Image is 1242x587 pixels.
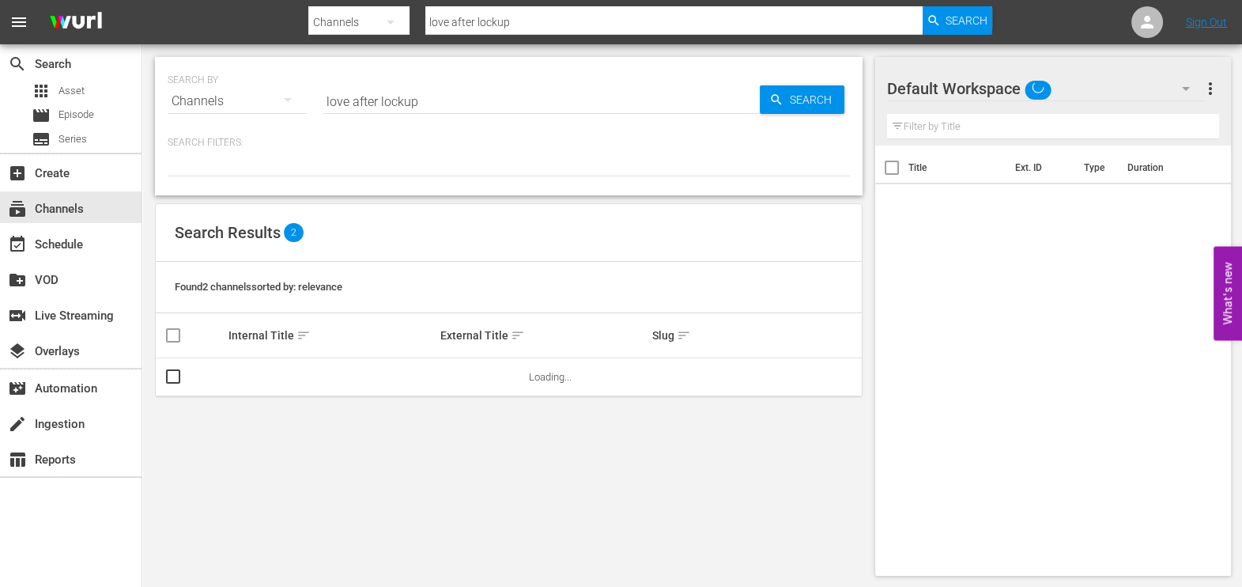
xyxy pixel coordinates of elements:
th: Ext. ID [1006,146,1074,190]
span: Asset [59,83,85,99]
span: Ingestion [8,415,27,434]
span: VOD [8,271,27,290]
th: Type [1074,146,1117,190]
div: Default Workspace [887,66,1205,111]
span: Live Streaming [8,306,27,325]
span: Schedule [8,235,27,254]
span: 2 [284,223,304,242]
span: Overlays [8,342,27,361]
span: Episode [32,106,51,125]
span: Create [8,164,27,183]
span: Search [8,55,27,74]
span: Episode [59,107,94,123]
p: Search Filters: [168,136,850,150]
button: more_vert [1200,70,1219,108]
span: more_vert [1200,79,1219,98]
span: Search Results [175,223,281,242]
span: sort [511,328,525,343]
span: Asset [32,81,51,100]
img: ans4CAIJ8jUAAAAAAAAAAAAAAAAAAAAAAAAgQb4GAAAAAAAAAAAAAAAAAAAAAAAAJMjXAAAAAAAAAAAAAAAAAAAAAAAAgAT5G... [38,4,114,41]
div: Channels [168,79,307,123]
div: External Title [440,326,647,345]
span: Channels [8,199,27,218]
span: Reports [8,450,27,469]
th: Duration [1117,146,1212,190]
span: Search [783,85,844,114]
th: Title [908,146,1006,190]
span: Search [946,6,987,35]
span: Found 2 channels sorted by: relevance [175,281,342,293]
button: Open Feedback Widget [1214,247,1242,341]
div: Internal Title [228,326,436,345]
div: Slug [652,326,859,345]
span: sort [296,328,311,343]
button: Search [923,6,992,35]
span: menu [9,13,28,32]
span: Series [59,131,87,147]
span: sort [677,328,691,343]
span: Series [32,130,51,149]
span: Loading... [529,371,572,383]
button: Search [760,85,844,114]
span: Automation [8,379,27,398]
a: Sign Out [1186,16,1227,28]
